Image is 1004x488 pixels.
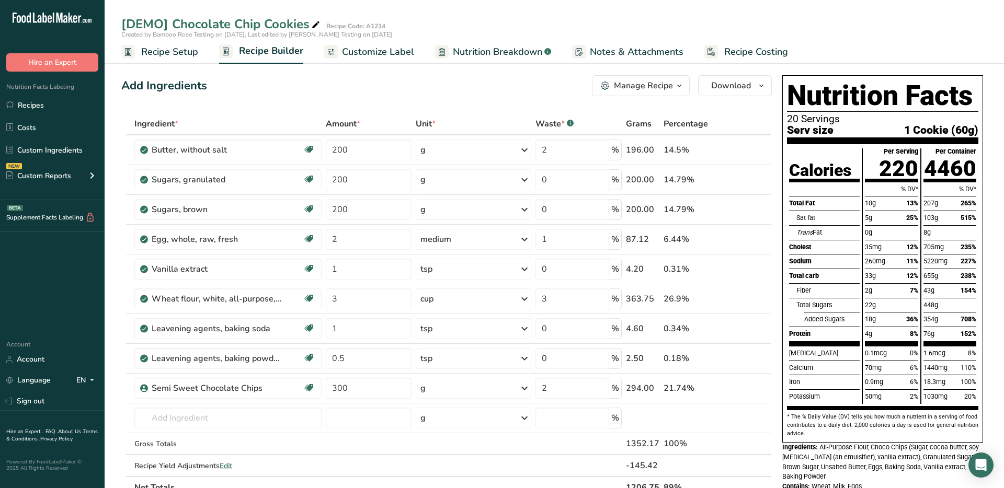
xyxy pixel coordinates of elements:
div: 4.20 [626,263,659,275]
a: Nutrition Breakdown [435,40,551,64]
a: Customize Label [324,40,414,64]
div: Manage Recipe [614,79,673,92]
a: Recipe Setup [121,40,198,64]
span: 1440mg [923,364,948,371]
div: Fat [796,225,860,240]
a: Terms & Conditions . [6,428,98,443]
h1: Nutrition Facts [787,80,978,112]
span: 1030mg [923,392,948,400]
div: % DV* [923,182,976,196]
span: 8% [968,349,976,357]
span: 2% [910,392,918,400]
div: 294.00 [626,382,659,394]
div: 0.31% [664,263,722,275]
span: 35mg [865,243,882,251]
div: g [420,144,426,156]
span: 70mg [865,364,882,371]
span: Ingredients: [782,443,818,451]
div: Butter, without salt [152,144,282,156]
div: 200.00 [626,173,659,186]
span: 154% [961,286,976,294]
a: About Us . [58,428,83,435]
span: 705mg [923,243,944,251]
div: g [420,382,426,394]
span: 0g [865,228,872,236]
span: 6% [910,378,918,386]
span: All-Purpose Flour, Choco Chips (Sugar, cocoa butter, soy [MEDICAL_DATA] (an emulsifier), vanilla ... [782,443,979,480]
input: Add Ingredient [134,408,322,428]
span: 235% [961,243,976,251]
div: Leavening agents, baking soda [152,322,282,335]
span: 1 Cookie (60g) [904,124,978,135]
div: 0.18% [664,352,722,365]
div: Leavening agents, baking powder, low-sodium [152,352,282,365]
p: 20 Servings [787,114,978,124]
div: 21.74% [664,382,722,394]
span: 20% [964,392,976,400]
span: 100% [961,378,976,386]
div: g [420,412,426,424]
span: 22g [865,301,876,309]
div: g [420,173,426,186]
span: 36% [906,315,918,323]
span: 110% [961,364,976,371]
span: 76g [923,330,934,338]
div: 0.34% [664,322,722,335]
span: 220 [879,156,918,181]
div: 1352.17 [626,437,659,450]
div: Recipe Code: A1234 [326,21,385,31]
div: Sodium [789,254,860,269]
div: 87.12 [626,233,659,246]
div: tsp [420,322,432,335]
div: 14.79% [664,173,722,186]
div: Vanilla extract [152,263,282,275]
div: 14.79% [664,203,722,216]
a: Privacy Policy [40,435,73,443]
div: Waste [535,118,574,130]
div: Protein [789,327,860,341]
div: Total carb [789,269,860,283]
span: 8% [910,330,918,338]
div: -145.42 [626,459,659,472]
div: EN [76,374,98,387]
span: Created by Bamboo Rose Testing on [DATE], Last edited by [PERSON_NAME] Testing on [DATE] [121,30,392,39]
div: Custom Reports [6,170,71,181]
div: tsp [420,263,432,275]
span: 8g [923,228,931,236]
div: g [420,203,426,216]
span: Amount [326,118,360,130]
div: 2.50 [626,352,659,365]
div: 200.00 [626,203,659,216]
div: 196.00 [626,144,659,156]
div: Potassium [789,389,860,404]
div: Cholest [789,240,860,254]
div: Per Serving [884,148,918,155]
div: Add Ingredients [121,77,207,95]
button: Download [698,75,772,96]
span: Download [711,79,751,92]
span: 2g [865,286,872,294]
span: 152% [961,330,976,338]
div: [DEMO] Chocolate Chip Cookies [121,15,322,33]
span: Recipe Setup [141,45,198,59]
div: Open Intercom Messenger [968,452,994,478]
span: 7% [910,286,918,294]
span: 6% [910,364,918,371]
div: % DV* [865,182,918,196]
div: Semi Sweet Chocolate Chips [152,382,282,394]
span: 5g [865,214,872,222]
div: 26.9% [664,293,722,305]
div: 6.44% [664,233,722,246]
div: Sat fat [796,211,860,225]
div: [MEDICAL_DATA] [789,346,860,361]
div: Fiber [796,283,860,298]
span: Grams [626,118,652,130]
span: 4g [865,330,872,338]
div: Calories [789,162,851,179]
span: 11% [906,257,918,265]
span: 12% [906,272,918,280]
div: 100% [664,437,722,450]
a: Recipe Costing [704,40,788,64]
span: Edit [220,461,232,471]
div: Iron [789,375,860,389]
